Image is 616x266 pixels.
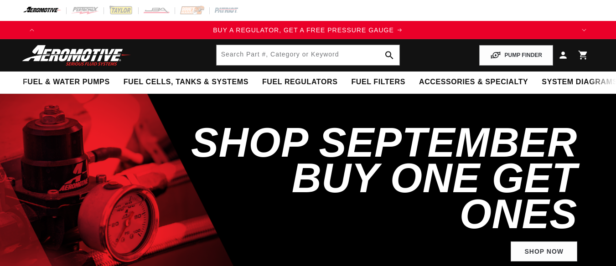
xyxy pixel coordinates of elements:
[23,77,110,87] span: Fuel & Water Pumps
[16,72,117,93] summary: Fuel & Water Pumps
[23,21,41,39] button: Translation missing: en.sections.announcements.previous_announcement
[412,72,535,93] summary: Accessories & Specialty
[187,125,577,232] h2: SHOP SEPTEMBER BUY ONE GET ONES
[41,25,575,35] div: Announcement
[41,25,575,35] a: BUY A REGULATOR, GET A FREE PRESSURE GAUGE
[124,77,248,87] span: Fuel Cells, Tanks & Systems
[20,45,134,66] img: Aeromotive
[419,77,528,87] span: Accessories & Specialty
[479,45,553,66] button: PUMP FINDER
[575,21,593,39] button: Translation missing: en.sections.announcements.next_announcement
[511,241,577,262] a: Shop Now
[213,26,394,34] span: BUY A REGULATOR, GET A FREE PRESSURE GAUGE
[117,72,255,93] summary: Fuel Cells, Tanks & Systems
[217,45,400,65] input: Search by Part Number, Category or Keyword
[379,45,399,65] button: search button
[344,72,412,93] summary: Fuel Filters
[351,77,405,87] span: Fuel Filters
[41,25,575,35] div: 1 of 4
[255,72,344,93] summary: Fuel Regulators
[262,77,337,87] span: Fuel Regulators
